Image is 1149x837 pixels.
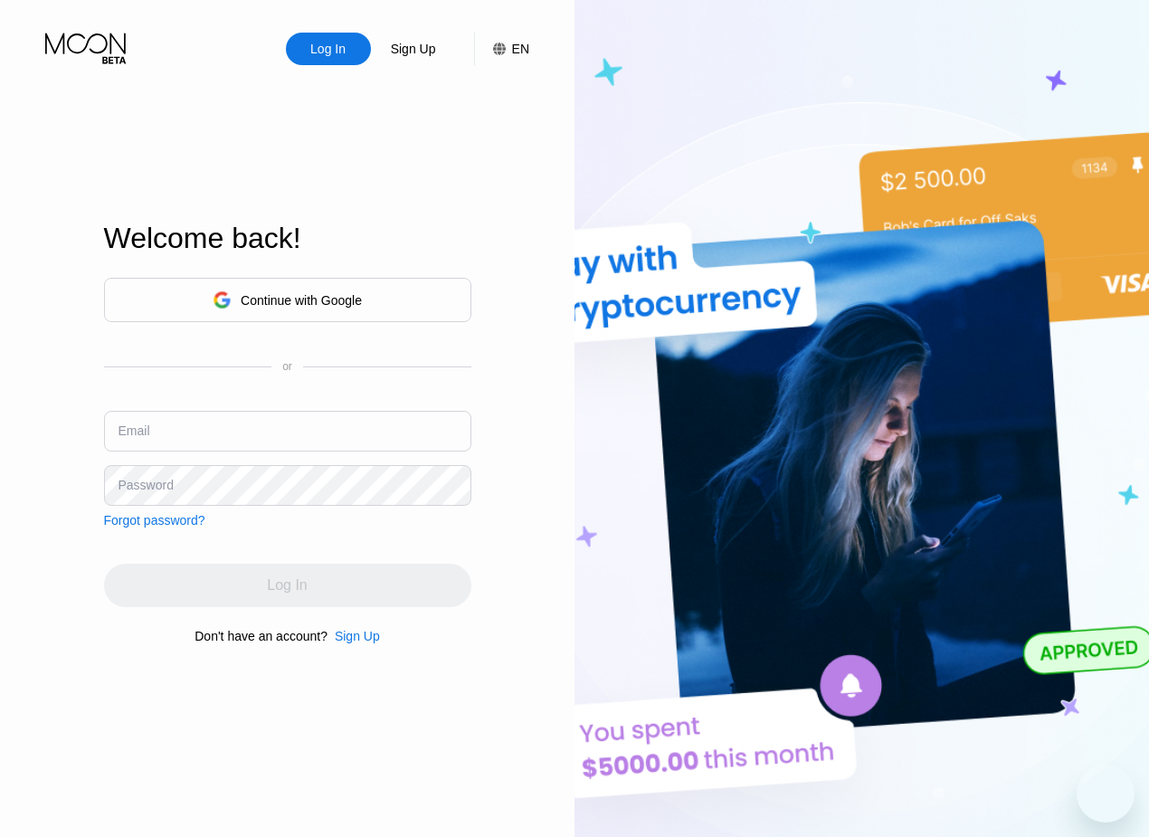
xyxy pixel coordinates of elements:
div: Sign Up [328,629,380,643]
div: Password [119,478,174,492]
div: Continue with Google [241,293,362,308]
div: Welcome back! [104,222,471,255]
div: Forgot password? [104,513,205,528]
div: Log In [286,33,371,65]
div: Email [119,423,150,438]
div: EN [512,42,529,56]
div: Sign Up [371,33,456,65]
div: Continue with Google [104,278,471,322]
iframe: Button to launch messaging window [1077,765,1135,823]
div: EN [474,33,529,65]
div: or [282,360,292,373]
div: Sign Up [335,629,380,643]
div: Log In [309,40,347,58]
div: Don't have an account? [195,629,328,643]
div: Sign Up [389,40,438,58]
